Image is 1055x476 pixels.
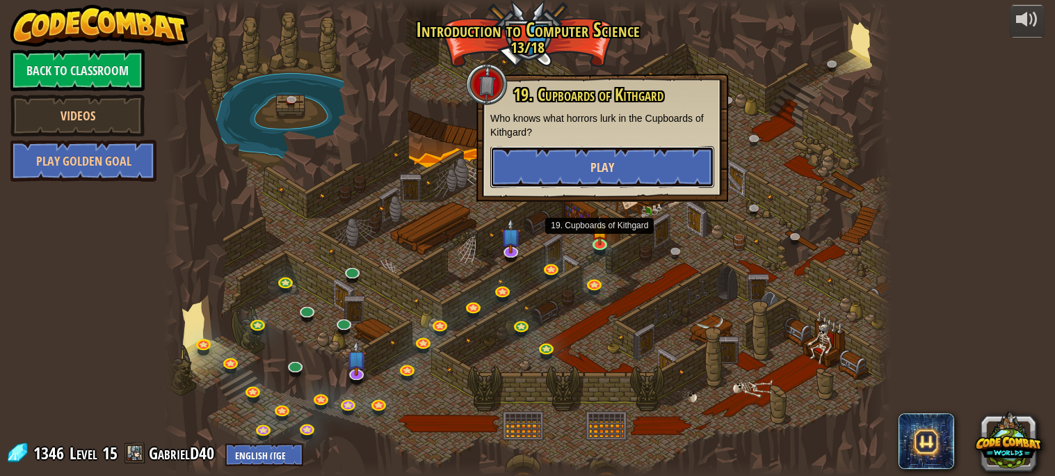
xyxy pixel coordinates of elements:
[10,95,145,136] a: Videos
[501,219,521,254] img: level-banner-unstarted-subscriber.png
[591,216,609,246] img: level-banner-started.png
[33,442,68,464] span: 1346
[70,442,97,465] span: Level
[490,111,714,139] p: Who knows what horrors lurk in the Cupboards of Kithgard?
[10,5,188,47] img: CodeCombat - Learn how to code by playing a game
[102,442,118,464] span: 15
[490,146,714,188] button: Play
[346,342,367,376] img: level-banner-unstarted-subscriber.png
[10,49,145,91] a: Back to Classroom
[149,442,218,464] a: GabrielD40
[513,83,663,106] span: 19. Cupboards of Kithgard
[1010,5,1045,38] button: Adjust volume
[10,140,156,182] a: Play Golden Goal
[590,159,614,176] span: Play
